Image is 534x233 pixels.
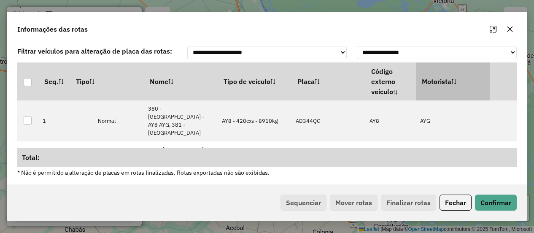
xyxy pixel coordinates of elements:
span: Normal [98,117,116,125]
td: 391 - [PERSON_NAME] - AY5 AYG [144,141,218,166]
th: Nome [144,62,218,100]
strong: Filtrar veículos para alteração de placa das rotas: [17,47,172,55]
th: Placa [291,62,365,100]
td: 2 [38,141,70,166]
p-celleditor: AYG [420,117,430,125]
td: Total: [17,148,490,167]
button: Confirmar [475,195,517,211]
td: 380 - [GEOGRAPHIC_DATA] - AY8 AYG, 381 - [GEOGRAPHIC_DATA] [144,100,218,141]
td: AY5 - 420 cxs -9400 kg [218,141,291,166]
td: AY8 - 420cxs - 8910kg [218,100,291,141]
p-celleditor: AD344QG [296,117,321,125]
td: AY5 [365,141,416,166]
td: 1 [38,100,70,141]
th: Tipo [70,62,144,100]
small: * Não é permitido a alteração de placas em rotas finalizadas. Rotas exportadas não são exibidas. [17,169,270,176]
th: Código externo veículo [365,62,416,100]
button: Fechar [440,195,472,211]
td: AY8 [365,100,416,141]
th: Seq. [38,62,70,100]
span: Informações das rotas [17,24,88,34]
th: Tipo de veículo [218,62,291,100]
button: Maximize [486,22,500,36]
th: Motorista [416,62,490,100]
